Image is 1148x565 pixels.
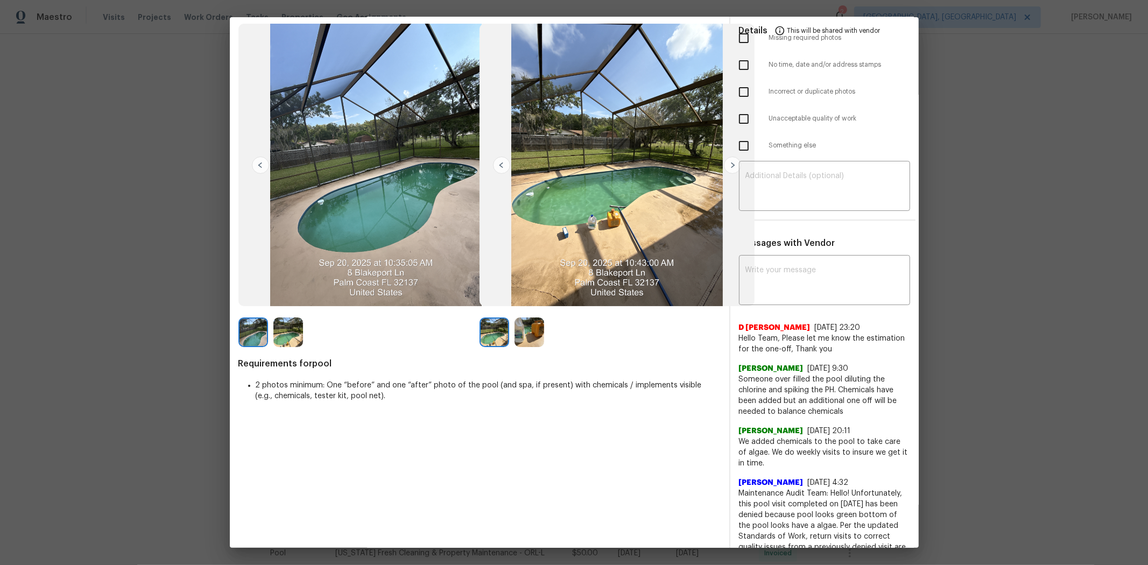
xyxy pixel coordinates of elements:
span: [DATE] 4:32 [808,479,849,486]
div: Incorrect or duplicate photos [730,79,919,105]
img: left-chevron-button-url [493,157,510,174]
span: Something else [769,141,910,150]
span: [DATE] 9:30 [808,365,849,372]
span: This will be shared with vendor [787,17,881,43]
span: We added chemicals to the pool to take care of algae. We do weekly visits to insure we get it in ... [739,436,910,469]
span: Requirements for pool [238,358,721,369]
div: Unacceptable quality of work [730,105,919,132]
span: D [PERSON_NAME] [739,322,811,333]
span: [PERSON_NAME] [739,363,804,374]
span: Hello Team, Please let me know the estimation for the one-off, Thank you [739,333,910,355]
li: 2 photos minimum: One “before” and one “after” photo of the pool (and spa, if present) with chemi... [256,380,721,401]
span: No time, date and/or address stamps [769,60,910,69]
span: Unacceptable quality of work [769,114,910,123]
span: Messages with Vendor [739,239,835,248]
img: right-chevron-button-url [724,157,741,174]
img: left-chevron-button-url [252,157,269,174]
span: Someone over filled the pool diluting the chlorine and spiking the PH. Chemicals have been added ... [739,374,910,417]
span: [PERSON_NAME] [739,426,804,436]
div: No time, date and/or address stamps [730,52,919,79]
span: Details [739,17,768,43]
span: [PERSON_NAME] [739,477,804,488]
span: Incorrect or duplicate photos [769,87,910,96]
span: [DATE] 20:11 [808,427,851,435]
div: Something else [730,132,919,159]
span: [DATE] 23:20 [815,324,861,331]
